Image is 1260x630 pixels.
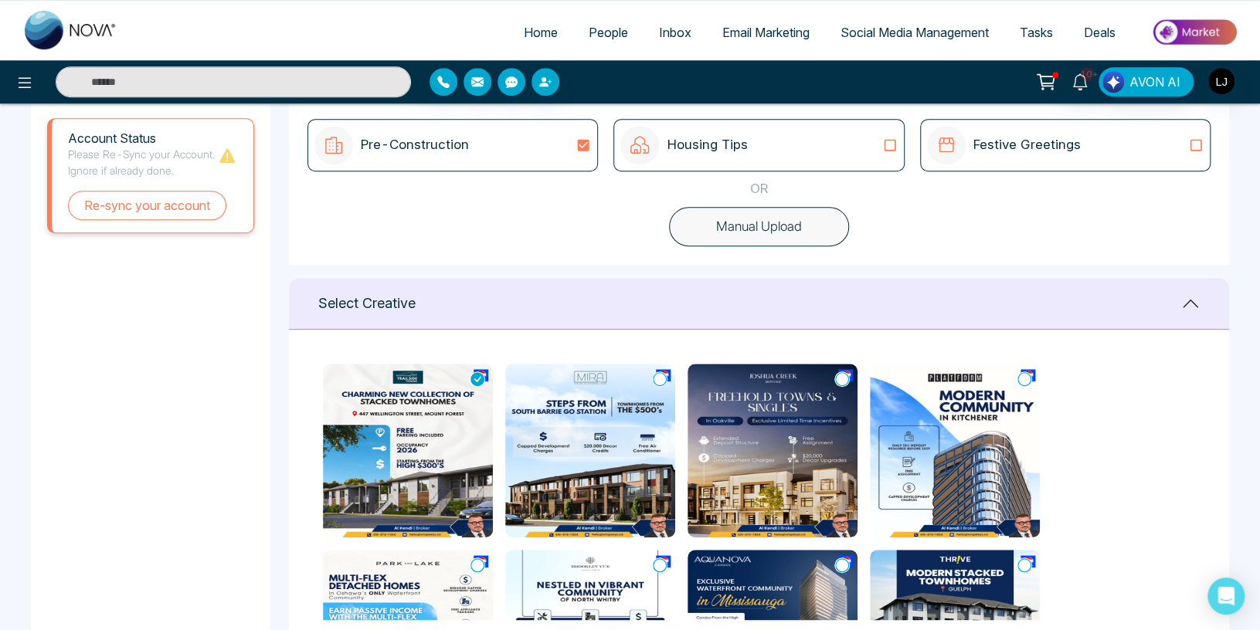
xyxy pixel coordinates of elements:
[1084,25,1116,40] span: Deals
[573,18,644,47] a: People
[314,126,353,164] img: icon
[1208,68,1235,94] img: User Avatar
[361,135,469,155] p: Pre-Construction
[25,11,117,49] img: Nova CRM Logo
[508,18,573,47] a: Home
[841,25,989,40] span: Social Media Management
[667,135,747,155] p: Housing Tips
[688,364,858,537] img: Joshua Creek Montage (4).png
[973,135,1081,155] p: Festive Greetings
[1207,577,1245,615] div: Open Intercom Messenger
[1102,71,1124,93] img: Lead Flow
[870,364,1040,537] img: The Platform at Station Park (4).png
[669,207,849,247] button: Manual Upload
[722,25,810,40] span: Email Marketing
[1004,18,1068,47] a: Tasks
[659,25,691,40] span: Inbox
[1139,15,1251,49] img: Market-place.gif
[644,18,707,47] a: Inbox
[1129,73,1180,91] span: AVON AI
[1020,25,1053,40] span: Tasks
[589,25,628,40] span: People
[68,146,218,178] p: Please Re-Sync your Account. Ignore if already done.
[68,191,226,220] button: Re-sync your account
[1099,67,1194,97] button: AVON AI
[620,126,659,164] img: icon
[750,179,768,199] p: OR
[524,25,558,40] span: Home
[927,126,966,164] img: icon
[825,18,1004,47] a: Social Media Management
[318,295,416,312] h1: Select Creative
[68,131,218,146] h1: Account Status
[707,18,825,47] a: Email Marketing
[1080,67,1094,81] span: 10+
[505,364,675,537] img: Mira Towns (4).png
[1061,67,1099,94] a: 10+
[323,364,493,537] img: Trailside Town (4).png
[1068,18,1131,47] a: Deals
